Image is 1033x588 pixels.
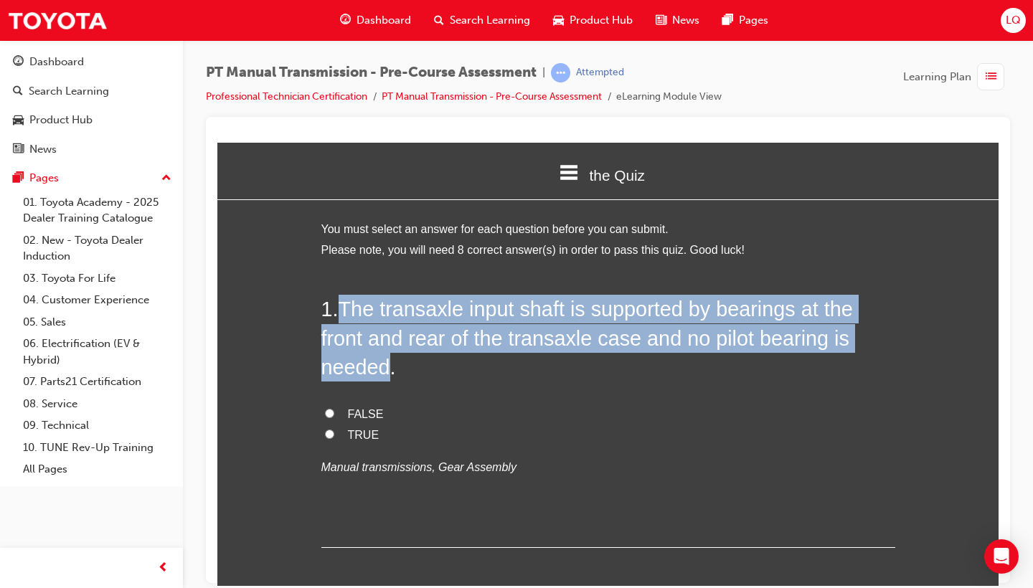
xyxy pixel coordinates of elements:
[17,393,177,415] a: 08. Service
[1006,12,1021,29] span: LQ
[131,286,162,298] span: TRUE
[616,89,722,105] li: eLearning Module View
[29,141,57,158] div: News
[6,107,177,133] a: Product Hub
[372,24,428,41] span: the Quiz
[17,229,177,267] a: 02. New - Toyota Dealer Induction
[206,65,537,81] span: PT Manual Transmission - Pre-Course Assessment
[903,69,971,85] span: Learning Plan
[739,12,768,29] span: Pages
[711,6,780,35] a: pages-iconPages
[17,289,177,311] a: 04. Customer Experience
[656,11,666,29] span: news-icon
[1001,8,1026,33] button: LQ
[570,12,633,29] span: Product Hub
[131,265,166,278] span: FALSE
[984,539,1019,574] div: Open Intercom Messenger
[17,414,177,437] a: 09. Technical
[206,90,367,103] a: Professional Technician Certification
[576,66,624,80] div: Attempted
[903,63,1010,90] button: Learning Plan
[542,65,545,81] span: |
[986,68,996,86] span: list-icon
[6,49,177,75] a: Dashboard
[17,267,177,290] a: 03. Toyota For Life
[722,11,733,29] span: pages-icon
[13,85,23,98] span: search-icon
[551,63,570,82] span: learningRecordVerb_ATTEMPT-icon
[17,437,177,459] a: 10. TUNE Rev-Up Training
[29,54,84,70] div: Dashboard
[161,169,171,188] span: up-icon
[357,12,411,29] span: Dashboard
[104,318,299,331] em: Manual transmissions, Gear Assembly
[17,191,177,229] a: 01. Toyota Academy - 2025 Dealer Training Catalogue
[29,170,59,186] div: Pages
[29,83,109,100] div: Search Learning
[7,4,108,37] img: Trak
[104,98,678,118] li: Please note, you will need 8 correct answer(s) in order to pass this quiz. Good luck!
[423,6,542,35] a: search-iconSearch Learning
[672,12,699,29] span: News
[382,90,602,103] a: PT Manual Transmission - Pre-Course Assessment
[13,114,24,127] span: car-icon
[104,155,636,236] span: The transaxle input shaft is supported by bearings at the front and rear of the transaxle case an...
[13,172,24,185] span: pages-icon
[450,12,530,29] span: Search Learning
[553,11,564,29] span: car-icon
[17,333,177,371] a: 06. Electrification (EV & Hybrid)
[340,11,351,29] span: guage-icon
[6,46,177,165] button: DashboardSearch LearningProduct HubNews
[644,6,711,35] a: news-iconNews
[6,136,177,163] a: News
[542,6,644,35] a: car-iconProduct Hub
[29,112,93,128] div: Product Hub
[434,11,444,29] span: search-icon
[13,56,24,69] span: guage-icon
[6,165,177,191] button: Pages
[108,287,117,296] input: TRUE
[104,152,678,239] h2: 1 .
[329,6,423,35] a: guage-iconDashboard
[13,143,24,156] span: news-icon
[158,559,169,577] span: prev-icon
[17,458,177,480] a: All Pages
[17,371,177,393] a: 07. Parts21 Certification
[6,78,177,105] a: Search Learning
[108,266,117,275] input: FALSE
[17,311,177,333] a: 05. Sales
[104,77,678,98] li: You must select an answer for each question before you can submit.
